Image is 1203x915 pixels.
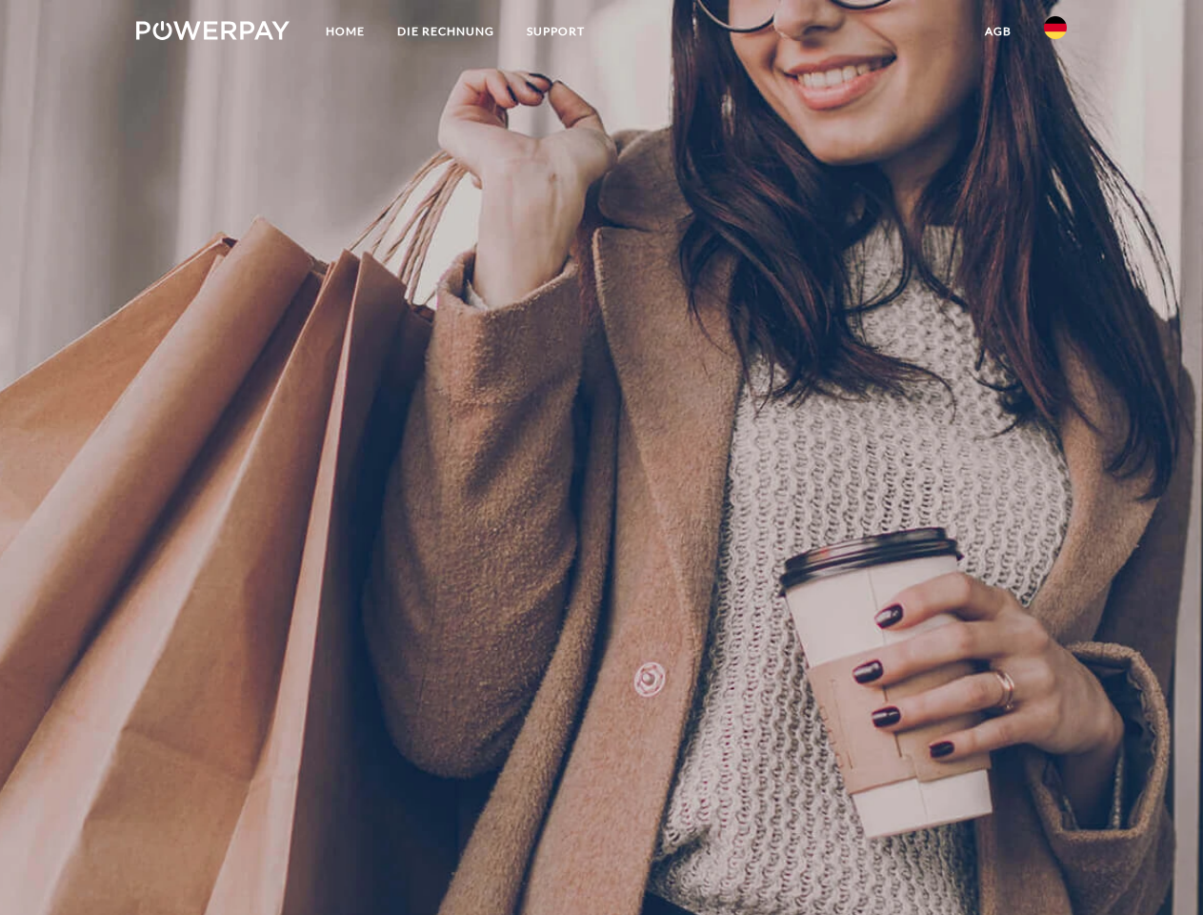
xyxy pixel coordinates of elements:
[511,14,601,49] a: SUPPORT
[969,14,1028,49] a: agb
[381,14,511,49] a: DIE RECHNUNG
[136,21,290,40] img: logo-powerpay-white.svg
[1044,16,1067,39] img: de
[310,14,381,49] a: Home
